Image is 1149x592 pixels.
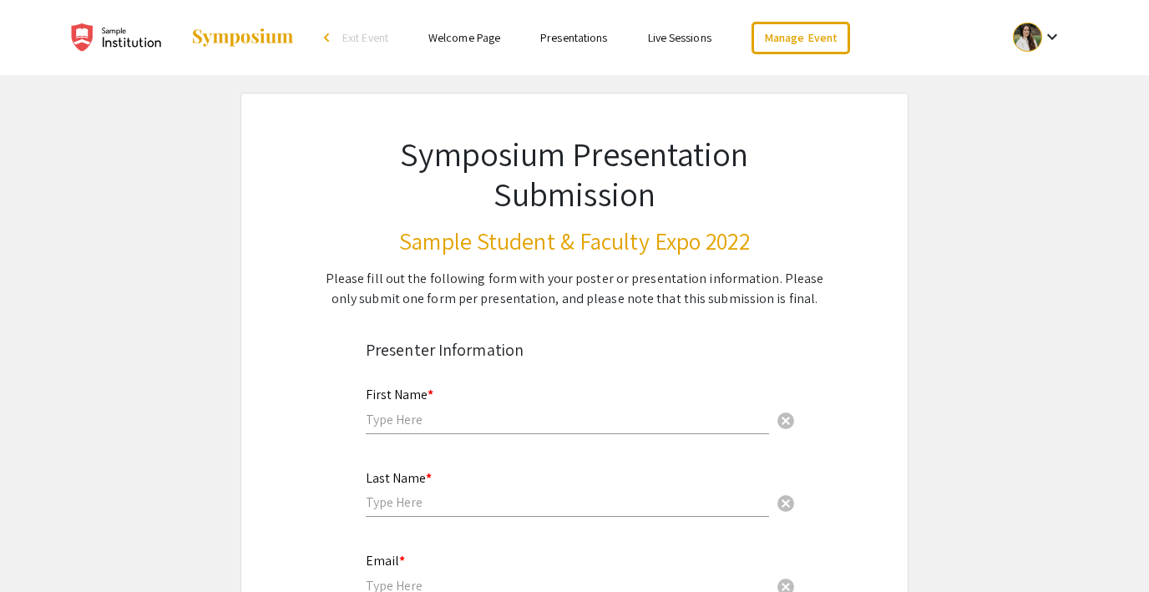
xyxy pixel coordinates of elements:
button: Expand account dropdown [995,18,1080,56]
h1: Symposium Presentation Submission [322,134,827,214]
div: Presenter Information [366,337,783,362]
div: Please fill out the following form with your poster or presentation information. Please only subm... [322,269,827,309]
button: Clear [769,402,802,436]
input: Type Here [366,411,769,428]
mat-label: Last Name [366,469,432,487]
span: Exit Event [342,30,388,45]
span: cancel [776,411,796,431]
a: Welcome Page [428,30,500,45]
div: arrow_back_ios [324,33,334,43]
mat-icon: Expand account dropdown [1042,27,1062,47]
span: cancel [776,493,796,514]
input: Type Here [366,493,769,511]
mat-label: First Name [366,386,433,403]
a: Live Sessions [648,30,711,45]
h3: Sample Student & Faculty Expo 2022 [322,227,827,256]
a: Manage Event [752,22,850,54]
a: Sample Student & Faculty Expo 2022 [69,17,295,58]
a: Presentations [540,30,607,45]
iframe: Chat [13,517,71,579]
button: Clear [769,486,802,519]
img: Symposium by ForagerOne [190,28,295,48]
img: Sample Student & Faculty Expo 2022 [69,17,174,58]
mat-label: Email [366,552,405,569]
